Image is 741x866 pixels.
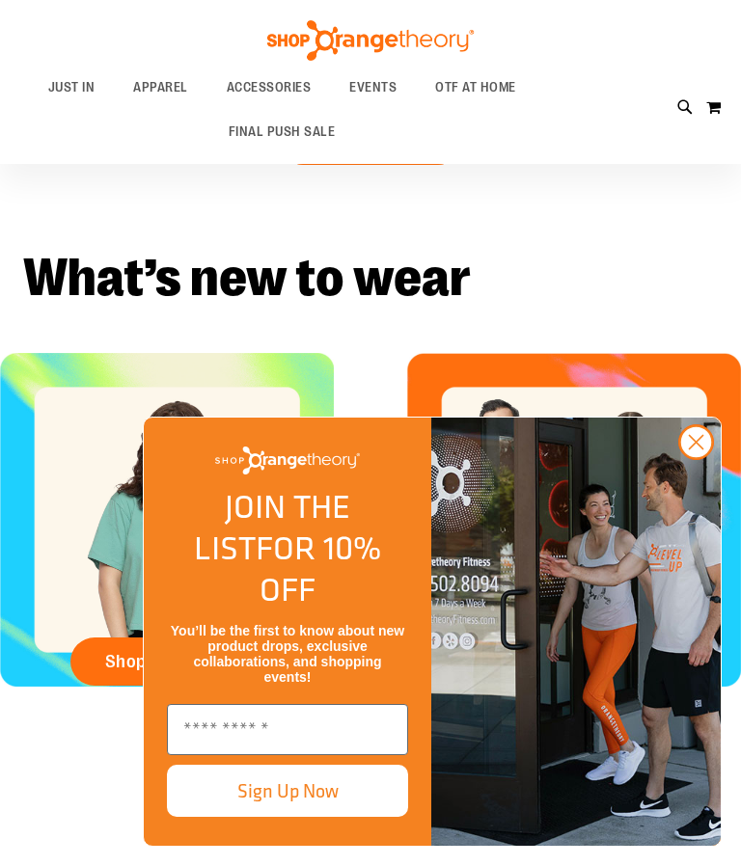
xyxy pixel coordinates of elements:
[171,623,404,685] span: You’ll be the first to know about new product drops, exclusive collaborations, and shopping events!
[114,66,207,110] a: APPAREL
[349,66,397,109] span: EVENTS
[123,397,741,866] div: FLYOUT Form
[227,66,312,109] span: ACCESSORIES
[105,651,220,672] span: Shop Womens
[48,66,96,109] span: JUST IN
[209,110,355,154] a: FINAL PUSH SALE
[133,66,188,109] span: APPAREL
[29,66,115,110] a: JUST IN
[431,418,721,846] img: Shop Orangtheory
[264,20,477,61] img: Shop Orangetheory
[256,524,381,613] span: FOR 10% OFF
[215,447,360,474] img: Shop Orangetheory
[229,110,336,153] span: FINAL PUSH SALE
[330,66,416,110] a: EVENTS
[70,637,254,686] a: Shop Womens
[416,66,535,110] a: OTF AT HOME
[435,66,516,109] span: OTF AT HOME
[678,424,714,460] button: Close dialog
[167,765,408,817] button: Sign Up Now
[207,66,331,110] a: ACCESSORIES
[23,252,718,305] h2: What’s new to wear
[167,704,408,755] input: Enter email
[194,482,350,572] span: JOIN THE LIST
